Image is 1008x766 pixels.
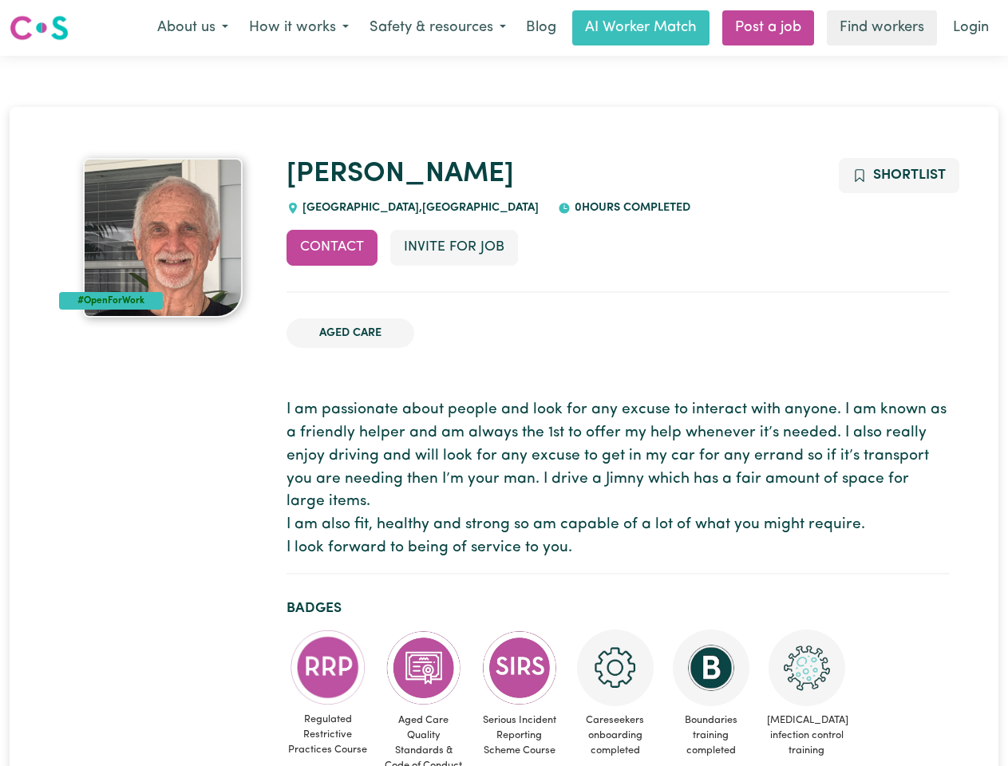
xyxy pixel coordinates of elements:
span: 0 hours completed [571,202,690,214]
a: Find workers [827,10,937,45]
span: [GEOGRAPHIC_DATA] , [GEOGRAPHIC_DATA] [299,202,540,214]
img: CS Academy: Aged Care Quality Standards & Code of Conduct course completed [385,630,462,706]
a: Blog [516,10,566,45]
a: Post a job [722,10,814,45]
button: Safety & resources [359,11,516,45]
a: Kenneth's profile picture'#OpenForWork [59,158,267,318]
button: Contact [287,230,378,265]
span: Boundaries training completed [670,706,753,765]
a: Careseekers logo [10,10,69,46]
span: [MEDICAL_DATA] infection control training [765,706,848,765]
span: Serious Incident Reporting Scheme Course [478,706,561,765]
a: [PERSON_NAME] [287,160,514,188]
button: Add to shortlist [839,158,959,193]
button: How it works [239,11,359,45]
a: AI Worker Match [572,10,710,45]
p: I am passionate about people and look for any excuse to interact with anyone. I am known as a fri... [287,399,950,560]
button: Invite for Job [390,230,518,265]
span: Careseekers onboarding completed [574,706,657,765]
img: Kenneth [83,158,243,318]
div: #OpenForWork [59,292,164,310]
img: CS Academy: Serious Incident Reporting Scheme course completed [481,630,558,706]
span: Regulated Restrictive Practices Course [287,705,370,764]
button: About us [147,11,239,45]
img: Careseekers logo [10,14,69,42]
a: Login [943,10,998,45]
img: CS Academy: Regulated Restrictive Practices course completed [290,630,366,705]
img: CS Academy: Careseekers Onboarding course completed [577,630,654,706]
img: CS Academy: Boundaries in care and support work course completed [673,630,749,706]
span: Shortlist [873,168,946,182]
img: CS Academy: COVID-19 Infection Control Training course completed [769,630,845,706]
li: Aged Care [287,318,414,349]
h2: Badges [287,600,950,617]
